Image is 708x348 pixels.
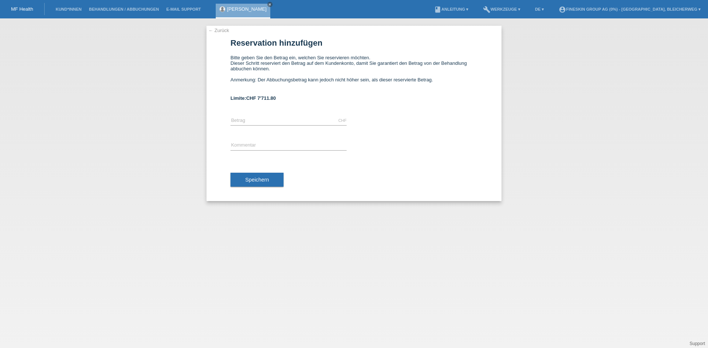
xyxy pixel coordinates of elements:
[531,7,548,11] a: DE ▾
[434,6,441,13] i: book
[559,6,566,13] i: account_circle
[230,173,284,187] button: Speichern
[230,55,478,88] div: Bitte geben Sie den Betrag ein, welchen Sie reservieren möchten. Dieser Schritt reserviert den Be...
[338,118,347,123] div: CHF
[52,7,85,11] a: Kund*innen
[430,7,472,11] a: bookAnleitung ▾
[267,2,273,7] a: close
[479,7,524,11] a: buildWerkzeuge ▾
[483,6,490,13] i: build
[690,341,705,346] a: Support
[230,95,276,101] b: Limite:
[268,3,272,6] i: close
[208,28,229,33] a: ← Zurück
[245,177,269,183] span: Speichern
[163,7,205,11] a: E-Mail Support
[227,6,267,12] a: [PERSON_NAME]
[230,38,478,48] h1: Reservation hinzufügen
[555,7,704,11] a: account_circleFineSkin Group AG (0%) - [GEOGRAPHIC_DATA], Bleicherweg ▾
[11,6,33,12] a: MF Health
[246,95,276,101] span: CHF 7'711.80
[85,7,163,11] a: Behandlungen / Abbuchungen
